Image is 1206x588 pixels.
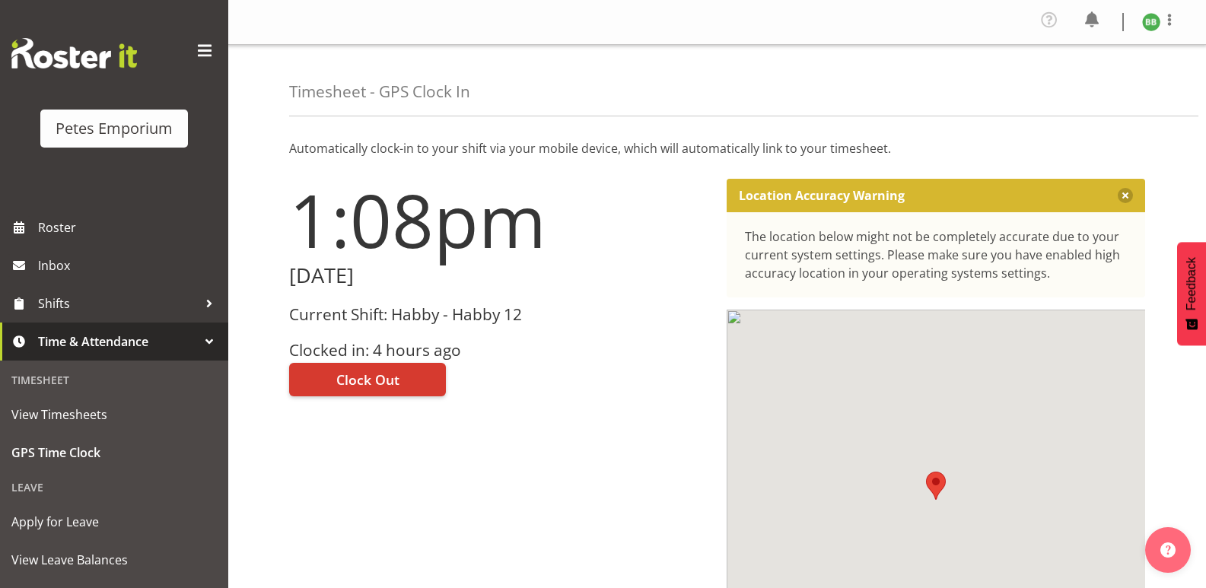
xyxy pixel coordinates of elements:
h1: 1:08pm [289,179,708,261]
span: Inbox [38,254,221,277]
p: Location Accuracy Warning [739,188,905,203]
h3: Current Shift: Habby - Habby 12 [289,306,708,323]
img: beena-bist9974.jpg [1142,13,1160,31]
span: GPS Time Clock [11,441,217,464]
a: GPS Time Clock [4,434,224,472]
span: View Leave Balances [11,548,217,571]
a: Apply for Leave [4,503,224,541]
span: Roster [38,216,221,239]
span: Time & Attendance [38,330,198,353]
a: View Leave Balances [4,541,224,579]
span: Clock Out [336,370,399,389]
button: Clock Out [289,363,446,396]
span: Feedback [1185,257,1198,310]
button: Close message [1118,188,1133,203]
div: Timesheet [4,364,224,396]
a: View Timesheets [4,396,224,434]
div: The location below might not be completely accurate due to your current system settings. Please m... [745,227,1128,282]
button: Feedback - Show survey [1177,242,1206,345]
img: Rosterit website logo [11,38,137,68]
span: Shifts [38,292,198,315]
div: Petes Emporium [56,117,173,140]
span: View Timesheets [11,403,217,426]
span: Apply for Leave [11,510,217,533]
img: help-xxl-2.png [1160,542,1176,558]
h4: Timesheet - GPS Clock In [289,83,470,100]
p: Automatically clock-in to your shift via your mobile device, which will automatically link to you... [289,139,1145,157]
h3: Clocked in: 4 hours ago [289,342,708,359]
h2: [DATE] [289,264,708,288]
div: Leave [4,472,224,503]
